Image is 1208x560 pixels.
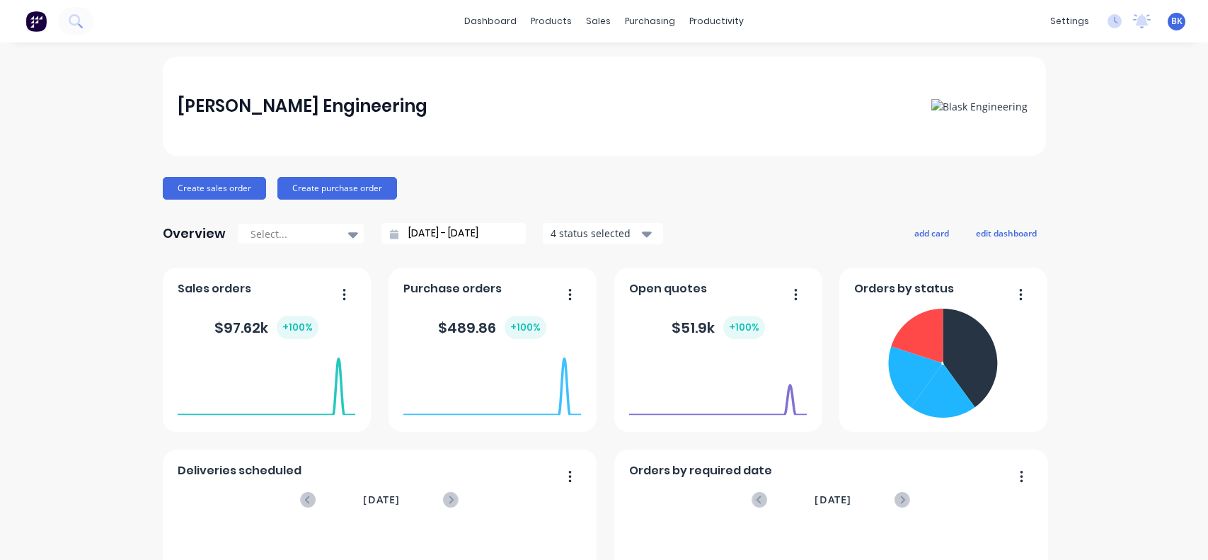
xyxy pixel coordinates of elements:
[457,11,524,32] a: dashboard
[723,316,765,339] div: + 100 %
[618,11,682,32] div: purchasing
[815,492,851,508] span: [DATE]
[1043,11,1096,32] div: settings
[214,316,318,339] div: $ 97.62k
[403,280,502,297] span: Purchase orders
[1171,15,1183,28] span: BK
[524,11,579,32] div: products
[277,316,318,339] div: + 100 %
[854,280,954,297] span: Orders by status
[505,316,546,339] div: + 100 %
[672,316,765,339] div: $ 51.9k
[163,177,266,200] button: Create sales order
[25,11,47,32] img: Factory
[682,11,751,32] div: productivity
[579,11,618,32] div: sales
[178,92,427,120] div: [PERSON_NAME] Engineering
[178,280,251,297] span: Sales orders
[363,492,400,508] span: [DATE]
[629,280,707,297] span: Open quotes
[543,223,663,244] button: 4 status selected
[905,224,958,242] button: add card
[967,224,1046,242] button: edit dashboard
[931,99,1028,114] img: Blask Engineering
[163,219,226,248] div: Overview
[438,316,546,339] div: $ 489.86
[277,177,397,200] button: Create purchase order
[551,226,640,241] div: 4 status selected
